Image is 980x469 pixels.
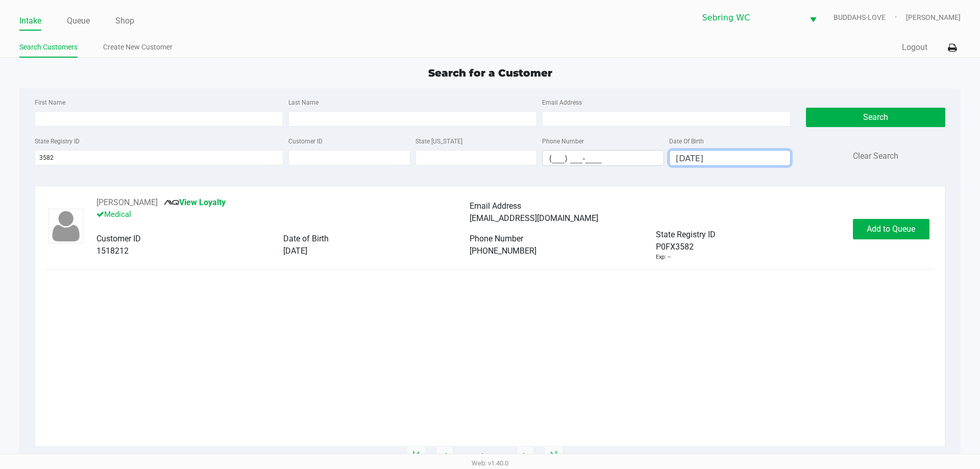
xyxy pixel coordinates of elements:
label: Customer ID [288,137,323,146]
span: P0FX3582 [656,241,694,253]
span: Email Address [470,201,521,211]
a: Search Customers [19,41,78,54]
kendo-maskedtextbox: Format: MM/DD/YYYY [669,150,791,166]
label: Date Of Birth [669,137,704,146]
span: [PHONE_NUMBER] [470,246,536,256]
button: See customer info [96,196,158,209]
label: Email Address [542,98,582,107]
app-submit-button: Previous [436,446,453,466]
label: Last Name [288,98,318,107]
input: Format: (999) 999-9999 [543,151,664,166]
label: State Registry ID [35,137,80,146]
span: [DATE] [283,246,307,256]
span: BUDDAHS-LOVE [834,12,906,23]
button: Logout [902,41,927,54]
span: Web: v1.40.0 [472,459,508,467]
span: Date of Birth [283,234,329,243]
app-submit-button: Move to last page [544,446,563,466]
span: 1 - 1 of 1 items [463,451,506,461]
input: Format: MM/DD/YYYY [670,151,791,166]
span: 1518212 [96,246,129,256]
app-submit-button: Next [517,446,534,466]
span: Sebring WC [702,12,797,24]
span: [EMAIL_ADDRESS][DOMAIN_NAME] [470,213,598,223]
div: Exp: -- [656,253,671,262]
span: [PERSON_NAME] [906,12,961,23]
a: Create New Customer [103,41,173,54]
label: State [US_STATE] [415,137,462,146]
span: Add to Queue [867,224,915,234]
kendo-maskedtextbox: Format: (999) 999-9999 [542,150,664,166]
app-submit-button: Move to first page [406,446,426,466]
p: Medical [96,209,470,220]
button: Search [806,108,945,127]
button: Add to Queue [853,219,929,239]
a: Intake [19,14,41,28]
a: View Loyalty [164,198,226,207]
span: Phone Number [470,234,523,243]
a: Queue [67,14,90,28]
span: Customer ID [96,234,141,243]
a: Shop [115,14,134,28]
span: Search for a Customer [428,67,552,79]
label: First Name [35,98,65,107]
button: Clear Search [853,150,898,162]
button: Select [803,6,823,30]
label: Phone Number [542,137,584,146]
span: State Registry ID [656,230,716,239]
